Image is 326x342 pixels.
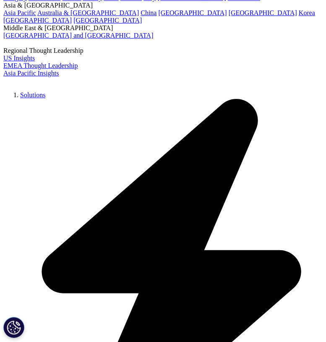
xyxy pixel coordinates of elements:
a: [GEOGRAPHIC_DATA] [73,17,142,24]
a: Australia & [GEOGRAPHIC_DATA] [37,9,139,16]
a: [GEOGRAPHIC_DATA] [158,9,227,16]
a: [GEOGRAPHIC_DATA] [3,17,72,24]
button: Cookies Settings [3,317,24,338]
a: Korea [299,9,315,16]
a: US Insights [3,54,35,62]
a: China [141,9,156,16]
a: [GEOGRAPHIC_DATA] and [GEOGRAPHIC_DATA] [3,32,153,39]
div: Asia & [GEOGRAPHIC_DATA] [3,2,323,9]
a: Solutions [20,91,45,98]
a: Asia Pacific [3,9,36,16]
a: EMEA Thought Leadership [3,62,78,69]
div: Middle East & [GEOGRAPHIC_DATA] [3,24,323,32]
a: Asia Pacific Insights [3,70,59,77]
div: Regional Thought Leadership [3,47,323,54]
a: [GEOGRAPHIC_DATA] [229,9,297,16]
